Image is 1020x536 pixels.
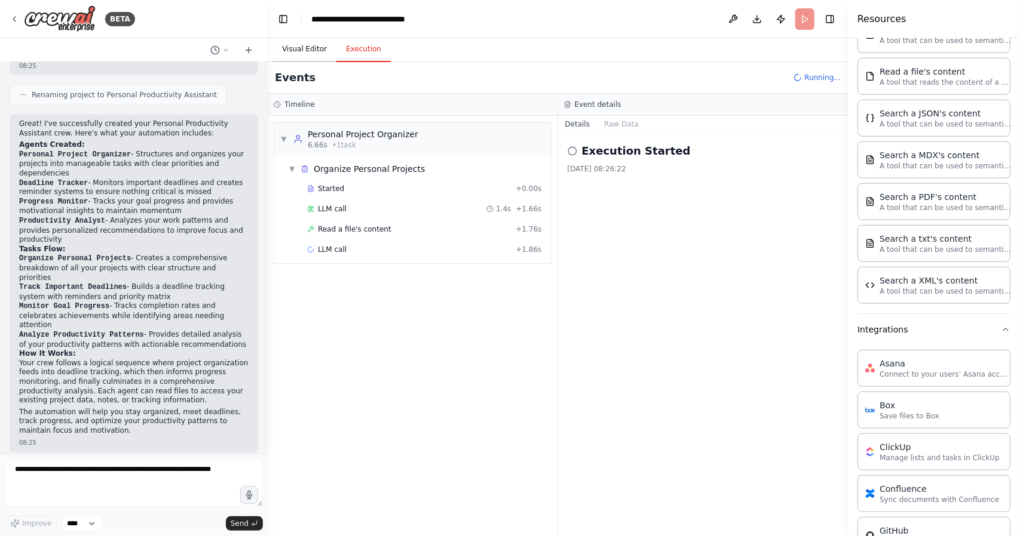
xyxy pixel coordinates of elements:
[226,516,263,531] button: Send
[308,140,327,150] span: 6.66s
[19,198,249,217] li: - Tracks your goal progress and provides motivational insights to maintain momentum
[857,12,906,26] h4: Resources
[880,107,1011,119] div: Search a JSON's content
[24,5,96,32] img: Logo
[275,11,292,27] button: Hide left sidebar
[19,217,249,245] li: - Analyzes your work patterns and provides personalized recommendations to improve focus and prod...
[516,245,541,254] span: + 1.86s
[880,66,1011,78] div: Read a file's content
[19,331,144,340] code: Analyze Productivity Patterns
[880,149,1011,161] div: Search a MDX's content
[19,303,109,311] code: Monitor Goal Progress
[284,100,315,109] h3: Timeline
[880,161,1011,171] p: A tool that can be used to semantic search a query from a MDX's content.
[880,233,1011,245] div: Search a txt's content
[880,119,1011,129] p: A tool that can be used to semantic search a query from a JSON's content.
[308,128,418,140] div: Personal Project Organizer
[880,483,999,495] div: Confluence
[516,184,541,193] span: + 0.00s
[314,163,425,175] div: Organize Personal Projects
[880,245,1011,254] p: A tool that can be used to semantic search a query from a txt's content.
[19,140,85,149] strong: Agents Created:
[880,369,1011,379] p: Connect to your users’ Asana accounts
[5,516,57,531] button: Improve
[19,179,88,187] code: Deadline Tracker
[275,69,316,86] h2: Events
[240,486,258,504] button: Click to speak your automation idea
[880,78,1011,87] p: A tool that reads the content of a file. To use this tool, provide a 'file_path' parameter with t...
[880,36,1011,45] p: A tool that can be used to semantic search a query from a DOCX's content.
[865,197,875,207] img: PDFSearchTool
[272,37,336,62] button: Visual Editor
[822,11,838,27] button: Hide right sidebar
[516,204,541,214] span: + 1.66s
[865,364,875,373] img: Asana
[880,441,1000,453] div: ClickUp
[289,164,296,174] span: ▼
[19,331,249,350] li: - Provides detailed analysis of your productivity patterns with actionable recommendations
[496,204,511,214] span: 1.4s
[19,61,249,70] div: 08:25
[318,184,344,193] span: Started
[865,447,875,457] img: ClickUp
[19,408,249,436] p: The automation will help you stay organized, meet deadlines, track progress, and optimize your pr...
[880,411,939,421] p: Save files to Box
[19,302,249,331] li: - Tracks completion rates and celebrates achievements while identifying areas needing attention
[19,283,249,302] li: - Builds a deadline tracking system with reminders and priority matrix
[19,150,131,159] code: Personal Project Organizer
[880,287,1011,296] p: A tool that can be used to semantic search a query from a XML's content.
[880,399,939,411] div: Box
[558,116,598,133] button: Details
[22,519,51,528] span: Improve
[804,73,841,82] span: Running...
[880,453,1000,463] p: Manage lists and tasks in ClickUp
[597,116,646,133] button: Raw Data
[239,43,258,57] button: Start a new chat
[880,191,1011,203] div: Search a PDF's content
[880,495,999,504] p: Sync documents with Confluence
[880,275,1011,287] div: Search a XML's content
[865,281,875,290] img: XMLSearchTool
[105,12,135,26] div: BETA
[336,37,391,62] button: Execution
[865,72,875,81] img: FileReadTool
[318,245,347,254] span: LLM call
[865,155,875,165] img: MDXSearchTool
[516,224,541,234] span: + 1.76s
[19,255,131,263] code: Organize Personal Projects
[19,178,249,198] li: - Monitors important deadlines and creates reminder systems to ensure nothing critical is missed
[19,439,249,448] div: 08:25
[19,217,105,226] code: Productivity Analyst
[880,358,1011,369] div: Asana
[575,100,621,109] h3: Event details
[280,134,287,144] span: ▼
[206,43,234,57] button: Switch to previous chat
[311,13,428,25] nav: breadcrumb
[865,489,875,498] img: Confluence
[332,140,356,150] span: • 1 task
[865,113,875,123] img: JSONSearchTool
[32,90,217,100] span: Renaming project to Personal Productivity Assistant
[318,224,391,234] span: Read a file's content
[19,284,127,292] code: Track Important Deadlines
[582,143,691,159] h2: Execution Started
[19,350,76,358] strong: How It Works:
[19,245,66,254] strong: Tasks Flow:
[19,359,249,406] p: Your crew follows a logical sequence where project organization feeds into deadline tracking, whi...
[865,239,875,248] img: TXTSearchTool
[568,164,839,174] div: [DATE] 08:26:22
[19,198,88,207] code: Progress Monitor
[19,254,249,283] li: - Creates a comprehensive breakdown of all your projects with clear structure and priorities
[19,150,249,178] li: - Structures and organizes your projects into manageable tasks with clear priorities and dependen...
[318,204,347,214] span: LLM call
[865,405,875,415] img: Box
[19,119,249,138] p: Great! I've successfully created your Personal Productivity Assistant crew. Here's what your auto...
[231,519,249,528] span: Send
[857,314,1010,345] button: Integrations
[880,203,1011,212] p: A tool that can be used to semantic search a query from a PDF's content.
